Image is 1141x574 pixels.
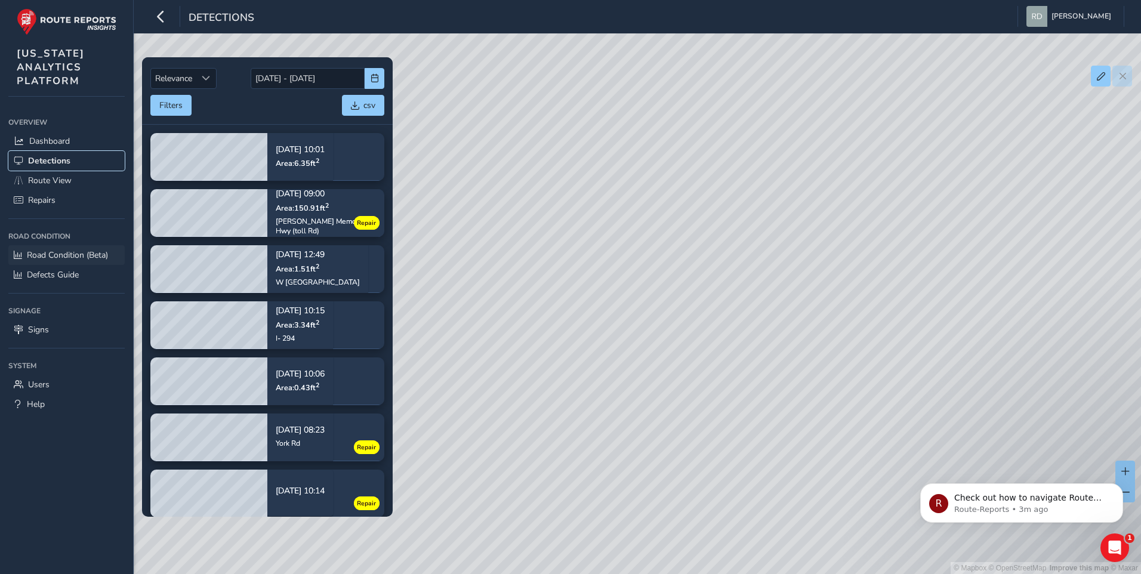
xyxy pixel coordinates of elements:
[1026,6,1115,27] button: [PERSON_NAME]
[316,262,319,271] sup: 2
[276,277,360,287] div: W [GEOGRAPHIC_DATA]
[8,265,125,285] a: Defects Guide
[316,318,319,327] sup: 2
[357,499,376,508] span: Repair
[276,426,325,434] p: [DATE] 08:23
[196,69,216,88] div: Sort by Date
[325,201,329,210] sup: 2
[357,218,376,228] span: Repair
[276,158,319,168] span: Area: 6.35 ft
[8,394,125,414] a: Help
[28,195,55,206] span: Repairs
[276,251,360,260] p: [DATE] 12:49
[8,227,125,245] div: Road Condition
[276,190,376,199] p: [DATE] 09:00
[276,334,325,343] div: I- 294
[902,458,1141,542] iframe: Intercom notifications message
[8,131,125,151] a: Dashboard
[29,135,70,147] span: Dashboard
[276,370,325,378] p: [DATE] 10:06
[189,10,254,27] span: Detections
[151,69,196,88] span: Relevance
[1100,533,1129,562] iframe: Intercom live chat
[1026,6,1047,27] img: diamond-layout
[363,100,375,111] span: csv
[357,443,376,452] span: Repair
[8,357,125,375] div: System
[276,146,325,154] p: [DATE] 10:01
[276,264,319,274] span: Area: 1.51 ft
[28,155,70,166] span: Detections
[8,151,125,171] a: Detections
[8,320,125,340] a: Signs
[28,379,50,390] span: Users
[276,487,325,495] p: [DATE] 10:14
[276,307,325,316] p: [DATE] 10:15
[8,171,125,190] a: Route View
[276,439,325,448] div: York Rd
[276,217,376,236] div: [PERSON_NAME] Memorial Hwy (toll Rd)
[316,381,319,390] sup: 2
[27,249,108,261] span: Road Condition (Beta)
[8,113,125,131] div: Overview
[8,375,125,394] a: Users
[27,399,45,410] span: Help
[17,47,85,88] span: [US_STATE] ANALYTICS PLATFORM
[17,8,116,35] img: rr logo
[276,203,329,213] span: Area: 150.91 ft
[8,190,125,210] a: Repairs
[276,382,319,393] span: Area: 0.43 ft
[1051,6,1111,27] span: [PERSON_NAME]
[27,269,79,280] span: Defects Guide
[8,302,125,320] div: Signage
[28,175,72,186] span: Route View
[342,95,384,116] button: csv
[316,156,319,165] sup: 2
[150,95,192,116] button: Filters
[276,320,319,330] span: Area: 3.34 ft
[28,324,49,335] span: Signs
[1125,533,1134,543] span: 1
[8,245,125,265] a: Road Condition (Beta)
